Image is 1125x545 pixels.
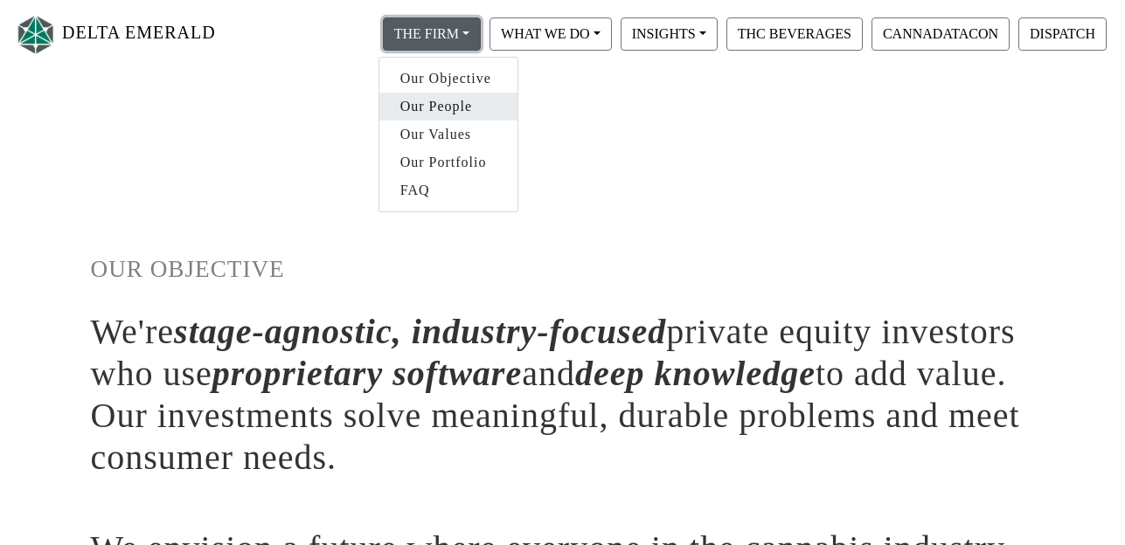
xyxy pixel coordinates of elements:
button: THE FIRM [383,17,481,51]
a: Our Portfolio [379,148,517,176]
a: Our Values [379,121,517,148]
a: FAQ [379,176,517,204]
span: stage-agnostic, industry-focused [174,312,666,351]
button: WHAT WE DO [490,17,612,51]
a: Our Objective [379,65,517,93]
a: Our People [379,93,517,121]
h1: We're private equity investors who use and to add value. Our investments solve meaningful, durabl... [91,311,1035,479]
a: DISPATCH [1014,25,1111,40]
span: deep knowledge [575,354,816,393]
button: INSIGHTS [621,17,718,51]
a: THC BEVERAGES [722,25,867,40]
div: THE FIRM [378,57,518,212]
button: CANNADATACON [872,17,1010,51]
a: CANNADATACON [867,25,1014,40]
button: DISPATCH [1018,17,1107,51]
button: THC BEVERAGES [726,17,863,51]
h1: OUR OBJECTIVE [91,255,1035,284]
a: DELTA EMERALD [14,7,216,62]
img: Logo [14,11,58,58]
span: proprietary software [212,354,522,393]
